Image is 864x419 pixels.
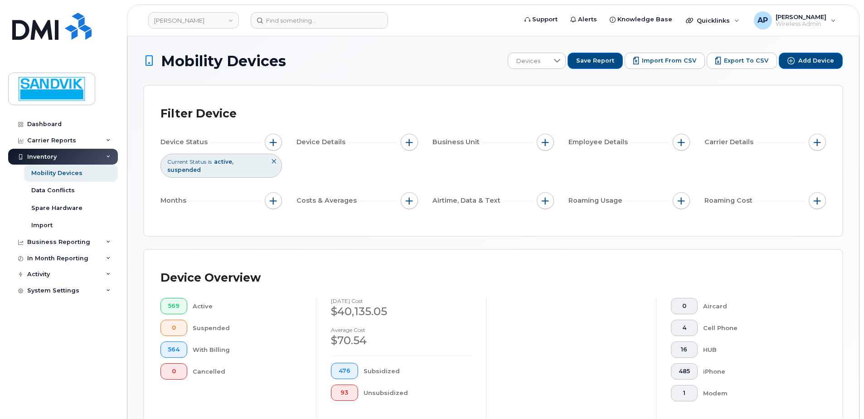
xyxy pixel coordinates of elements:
[671,341,698,358] button: 16
[704,137,756,147] span: Carrier Details
[339,389,350,396] span: 93
[168,368,180,375] span: 0
[576,57,614,65] span: Save Report
[432,196,503,205] span: Airtime, Data & Text
[364,385,472,401] div: Unsubsidized
[568,196,625,205] span: Roaming Usage
[364,363,472,379] div: Subsidized
[671,298,698,314] button: 0
[679,368,690,375] span: 485
[679,346,690,353] span: 16
[508,53,548,69] span: Devices
[703,298,812,314] div: Aircard
[331,385,358,401] button: 93
[642,57,696,65] span: Import from CSV
[331,333,471,348] div: $70.54
[161,53,286,69] span: Mobility Devices
[331,363,358,379] button: 476
[208,158,212,166] span: is
[160,363,187,380] button: 0
[168,346,180,353] span: 564
[779,53,843,69] button: Add Device
[193,341,302,358] div: With Billing
[707,53,777,69] button: Export to CSV
[331,304,471,319] div: $40,135.05
[331,327,471,333] h4: Average cost
[679,324,690,331] span: 4
[671,320,698,336] button: 4
[167,158,206,166] span: Current Status
[160,196,189,205] span: Months
[724,57,768,65] span: Export to CSV
[331,298,471,304] h4: [DATE] cost
[432,137,482,147] span: Business Unit
[679,302,690,310] span: 0
[168,302,180,310] span: 569
[703,341,812,358] div: HUB
[296,137,348,147] span: Device Details
[568,53,623,69] button: Save Report
[160,102,237,126] div: Filter Device
[798,57,834,65] span: Add Device
[168,324,180,331] span: 0
[160,341,187,358] button: 564
[160,266,261,290] div: Device Overview
[160,298,187,314] button: 569
[671,363,698,380] button: 485
[296,196,359,205] span: Costs & Averages
[160,320,187,336] button: 0
[160,137,210,147] span: Device Status
[703,385,812,401] div: Modem
[193,320,302,336] div: Suspended
[568,137,631,147] span: Employee Details
[703,363,812,380] div: iPhone
[339,367,350,375] span: 476
[679,390,690,397] span: 1
[703,320,812,336] div: Cell Phone
[193,363,302,380] div: Cancelled
[214,158,233,165] span: active
[671,385,698,401] button: 1
[625,53,705,69] button: Import from CSV
[167,166,201,173] span: suspended
[193,298,302,314] div: Active
[704,196,755,205] span: Roaming Cost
